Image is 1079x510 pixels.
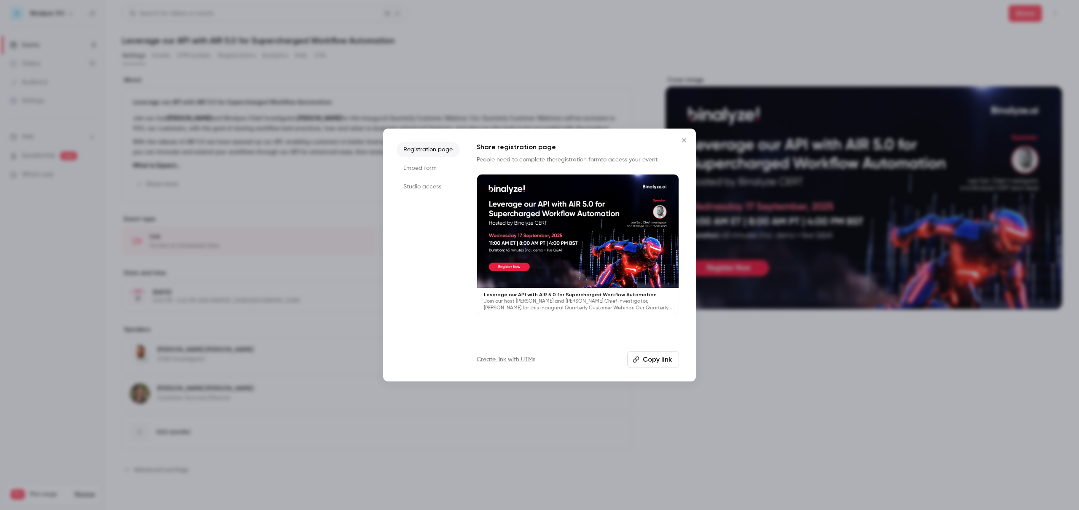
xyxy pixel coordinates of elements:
li: Studio access [397,179,460,194]
a: registration form [556,157,601,163]
a: Leverage our API with AIR 5.0 for Supercharged Workflow AutomationJoin our host [PERSON_NAME] and... [477,174,679,315]
p: People need to complete the to access your event [477,156,679,164]
button: Close [676,132,692,149]
li: Registration page [397,142,460,157]
p: Leverage our API with AIR 5.0 for Supercharged Workflow Automation [484,291,672,298]
p: Join our host [PERSON_NAME] and [PERSON_NAME] Chief Investigator, [PERSON_NAME] for this inaugura... [484,298,672,311]
li: Embed form [397,161,460,176]
button: Copy link [627,351,679,368]
a: Create link with UTMs [477,355,535,364]
h1: Share registration page [477,142,679,152]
